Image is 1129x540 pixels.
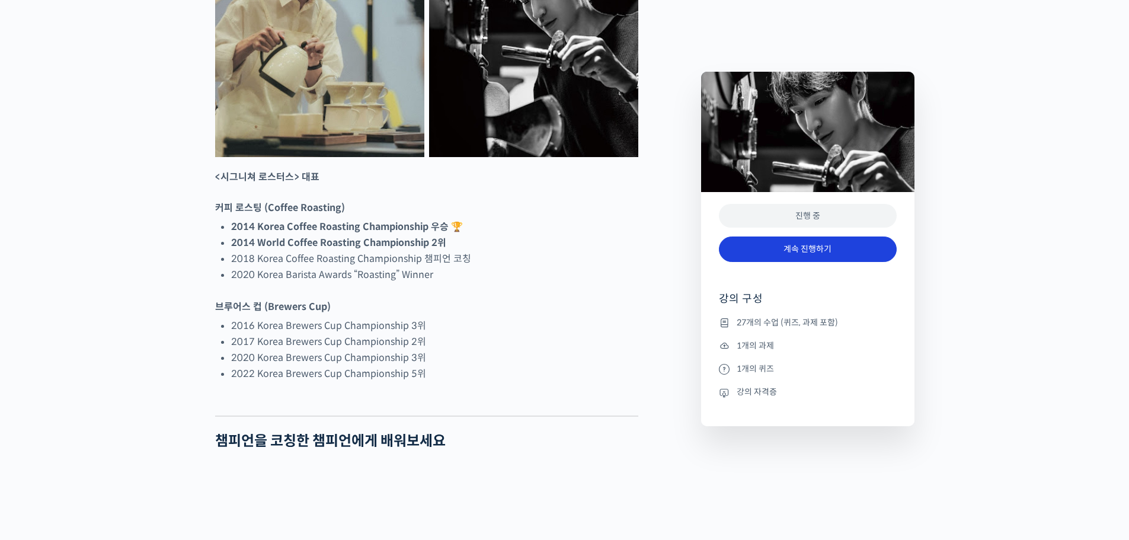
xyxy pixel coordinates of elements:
[719,204,897,228] div: 진행 중
[719,315,897,330] li: 27개의 수업 (퀴즈, 과제 포함)
[37,394,44,403] span: 홈
[231,318,638,334] li: 2016 Korea Brewers Cup Championship 3위
[153,376,228,405] a: 설정
[215,433,638,450] h2: 챔피언을 코칭한 챔피언에게 배워보세요
[719,237,897,262] a: 계속 진행하기
[231,366,638,382] li: 2022 Korea Brewers Cup Championship 5위
[78,376,153,405] a: 대화
[719,385,897,400] li: 강의 자격증
[183,394,197,403] span: 설정
[215,171,319,183] strong: <시그니쳐 로스터스> 대표
[719,338,897,353] li: 1개의 과제
[231,251,638,267] li: 2018 Korea Coffee Roasting Championship 챔피언 코칭
[231,334,638,350] li: 2017 Korea Brewers Cup Championship 2위
[231,267,638,283] li: 2020 Korea Barista Awards “Roasting” Winner
[719,292,897,315] h4: 강의 구성
[215,202,345,214] strong: 커피 로스팅 (Coffee Roasting)
[231,237,446,249] strong: 2014 World Coffee Roasting Championship 2위
[719,362,897,376] li: 1개의 퀴즈
[4,376,78,405] a: 홈
[108,394,123,404] span: 대화
[215,301,331,313] strong: 브루어스 컵 (Brewers Cup)
[231,350,638,366] li: 2020 Korea Brewers Cup Championship 3위
[231,221,463,233] strong: 2014 Korea Coffee Roasting Championship 우승 🏆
